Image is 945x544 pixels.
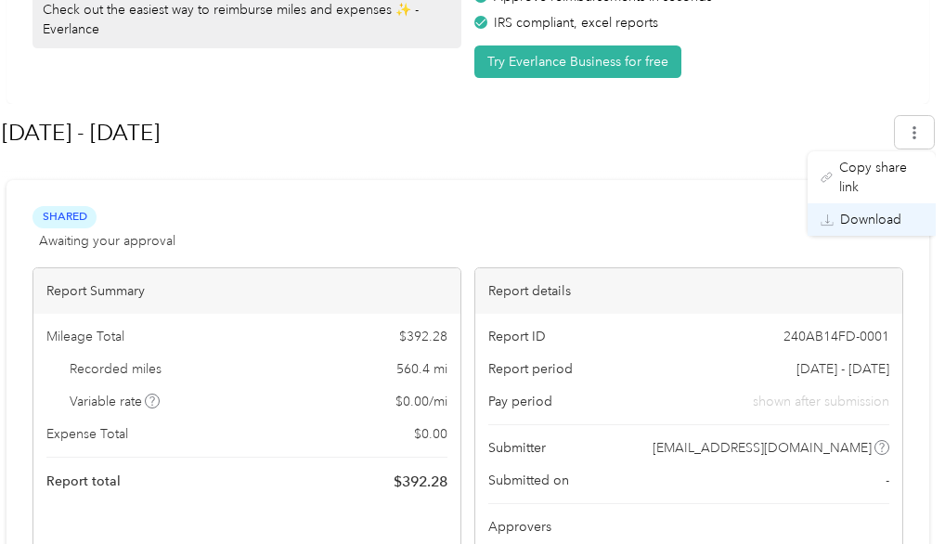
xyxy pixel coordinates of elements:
[753,392,889,411] span: shown after submission
[33,268,460,314] div: Report Summary
[475,268,902,314] div: Report details
[488,392,552,411] span: Pay period
[32,206,97,227] span: Shared
[653,438,872,458] span: [EMAIL_ADDRESS][DOMAIN_NAME]
[70,392,161,411] span: Variable rate
[414,424,447,444] span: $ 0.00
[488,359,573,379] span: Report period
[488,438,546,458] span: Submitter
[395,392,447,411] span: $ 0.00 / mi
[488,471,569,490] span: Submitted on
[2,110,882,155] h1: Sept 12 - Oct 2
[474,45,681,78] button: Try Everlance Business for free
[796,359,889,379] span: [DATE] - [DATE]
[886,471,889,490] span: -
[394,471,447,493] span: $ 392.28
[39,231,175,251] span: Awaiting your approval
[494,15,658,31] span: IRS compliant, excel reports
[46,327,124,346] span: Mileage Total
[46,424,128,444] span: Expense Total
[399,327,447,346] span: $ 392.28
[396,359,447,379] span: 560.4 mi
[840,210,901,229] span: Download
[488,327,546,346] span: Report ID
[488,517,551,537] span: Approvers
[783,327,889,346] span: 240AB14FD-0001
[70,359,162,379] span: Recorded miles
[839,158,923,197] span: Copy share link
[46,472,121,491] span: Report total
